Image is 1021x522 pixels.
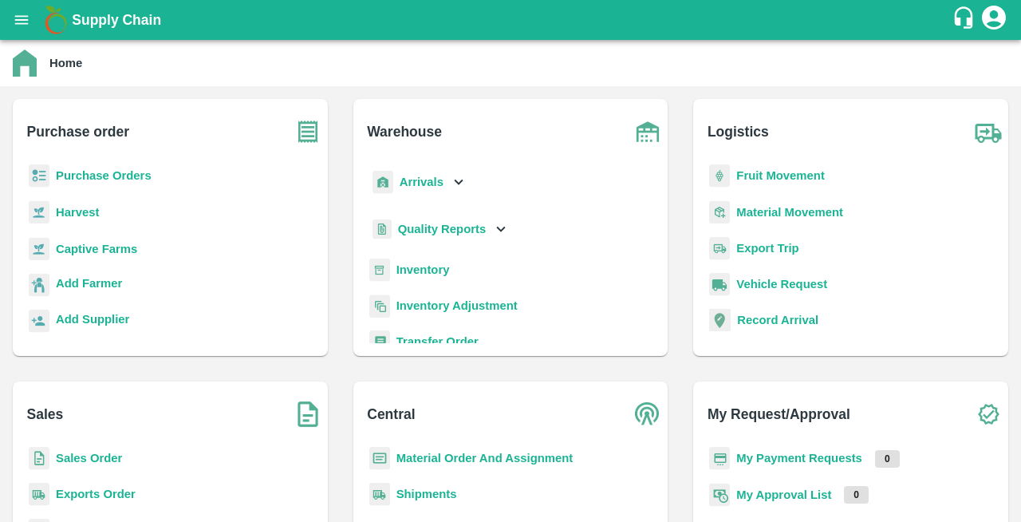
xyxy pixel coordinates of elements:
img: qualityReport [373,219,392,239]
a: Supply Chain [72,9,952,31]
p: 0 [875,450,900,468]
b: Quality Reports [398,223,487,235]
a: Inventory [396,263,450,276]
img: shipments [29,483,49,506]
a: Record Arrival [737,314,818,326]
img: central [628,394,668,434]
b: Logistics [708,121,769,143]
b: Arrivals [400,176,443,188]
a: Harvest [56,206,99,219]
img: purchase [288,112,328,152]
a: Fruit Movement [736,169,825,182]
b: Add Farmer [56,277,122,290]
img: whInventory [369,259,390,282]
button: open drawer [3,2,40,38]
img: reciept [29,164,49,188]
b: Home [49,57,82,69]
img: whArrival [373,171,393,194]
a: Captive Farms [56,243,137,255]
b: Add Supplier [56,313,129,326]
a: Inventory Adjustment [396,299,518,312]
img: check [968,394,1008,434]
a: Add Supplier [56,310,129,332]
img: inventory [369,295,390,318]
a: Material Movement [736,206,843,219]
img: logo [40,4,72,36]
a: Export Trip [736,242,798,255]
img: farmer [29,274,49,297]
img: approval [709,483,730,507]
div: account of current user [980,3,1008,37]
img: shipments [369,483,390,506]
div: Quality Reports [369,213,510,246]
img: soSales [288,394,328,434]
a: Sales Order [56,452,122,465]
b: Warehouse [367,121,442,143]
a: Add Farmer [56,275,122,296]
img: harvest [29,237,49,261]
img: home [13,49,37,77]
a: My Payment Requests [736,452,862,465]
b: My Request/Approval [708,403,850,425]
a: Shipments [396,488,457,500]
b: Supply Chain [72,12,161,28]
img: sales [29,447,49,470]
img: warehouse [628,112,668,152]
a: Transfer Order [396,335,479,348]
img: centralMaterial [369,447,390,470]
a: Exports Order [56,488,136,500]
img: fruit [709,164,730,188]
img: delivery [709,237,730,260]
img: whTransfer [369,330,390,354]
b: Purchase order [27,121,129,143]
a: Vehicle Request [736,278,827,291]
img: material [709,200,730,224]
a: Material Order And Assignment [396,452,574,465]
p: 0 [844,486,869,504]
img: supplier [29,310,49,333]
img: vehicle [709,273,730,296]
a: My Approval List [736,488,831,501]
a: Purchase Orders [56,169,152,182]
b: Sales [27,403,64,425]
img: recordArrival [709,309,731,331]
div: customer-support [952,6,980,34]
b: Central [367,403,415,425]
img: truck [968,112,1008,152]
img: payment [709,447,730,470]
img: harvest [29,200,49,224]
div: Arrivals [369,164,468,200]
